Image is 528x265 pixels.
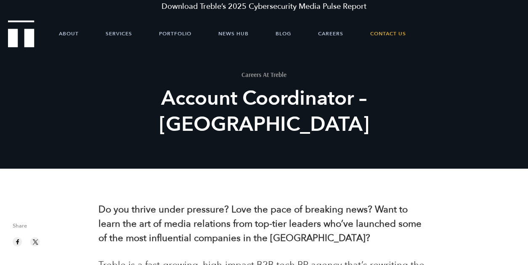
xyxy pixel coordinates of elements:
[370,21,406,46] a: Contact Us
[59,21,79,46] a: About
[109,85,419,138] h2: Account Coordinator – [GEOGRAPHIC_DATA]
[276,21,291,46] a: Blog
[106,21,132,46] a: Services
[8,20,34,47] img: Treble logo
[32,238,39,246] img: twitter sharing button
[98,203,422,244] b: Do you thrive under pressure? Love the pace of breaking news? Want to learn the art of media rela...
[14,238,21,246] img: facebook sharing button
[318,21,343,46] a: Careers
[218,21,249,46] a: News Hub
[159,21,191,46] a: Portfolio
[109,72,419,78] h1: Careers At Treble
[13,223,86,233] span: Share
[8,21,34,47] a: Treble Homepage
